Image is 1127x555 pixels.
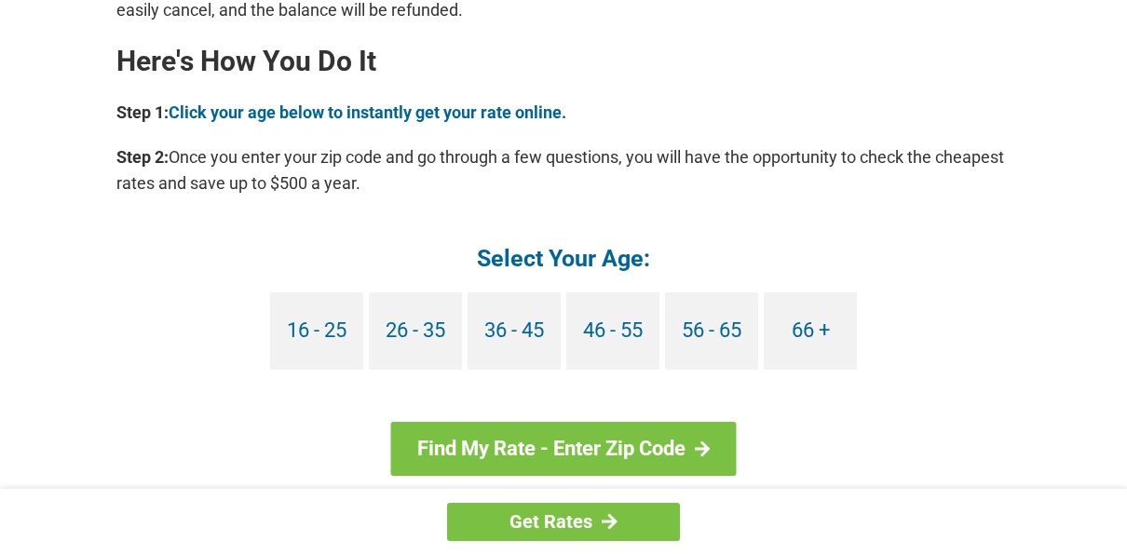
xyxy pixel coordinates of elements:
[116,243,1011,274] h4: Select Your Age:
[447,503,680,541] a: Get Rates
[270,292,363,370] a: 16 - 25
[116,147,169,167] b: Step 2:
[391,422,737,476] a: Find My Rate - Enter Zip Code
[468,292,561,370] a: 36 - 45
[116,102,169,122] b: Step 1:
[369,292,462,370] a: 26 - 35
[566,292,659,370] a: 46 - 55
[665,292,758,370] a: 56 - 65
[169,102,566,122] a: Click your age below to instantly get your rate online.
[116,144,1011,196] p: Once you enter your zip code and go through a few questions, you will have the opportunity to che...
[764,292,857,370] a: 66 +
[116,47,1011,76] h2: Here's How You Do It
